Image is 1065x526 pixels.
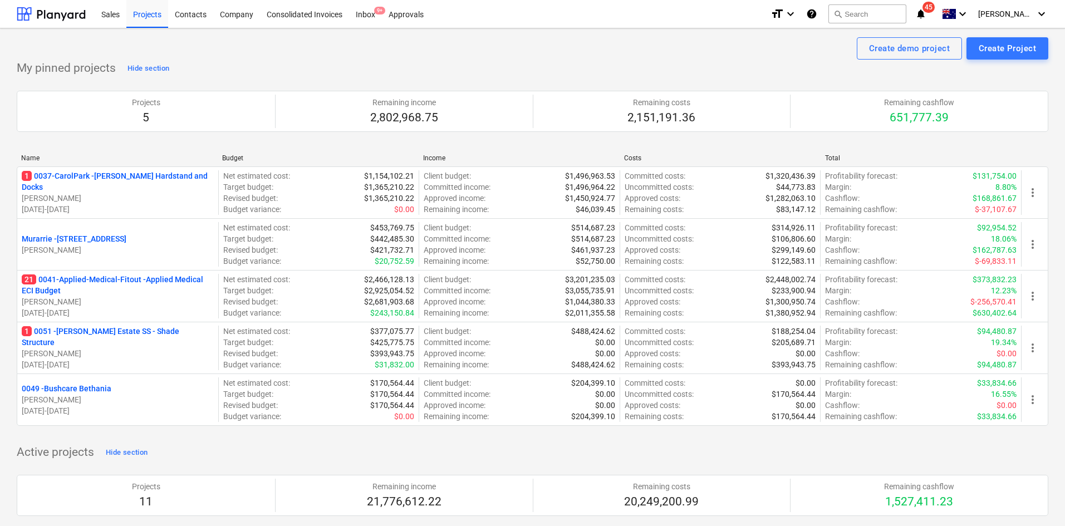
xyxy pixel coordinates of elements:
p: Uncommitted costs : [625,181,694,193]
p: Committed costs : [625,377,685,389]
p: Remaining cashflow : [825,307,897,318]
p: Margin : [825,233,851,244]
p: $1,154,102.21 [364,170,414,181]
i: keyboard_arrow_down [1035,7,1048,21]
p: Client budget : [424,222,471,233]
p: Murarrie - [STREET_ADDRESS] [22,233,126,244]
p: $0.00 [595,389,615,400]
p: $2,011,355.58 [565,307,615,318]
p: $44,773.83 [776,181,816,193]
p: $188,254.04 [772,326,816,337]
p: $1,365,210.22 [364,193,414,204]
p: $170,564.44 [370,389,414,400]
p: $461,937.23 [571,244,615,255]
div: Create Project [979,41,1036,56]
p: $393,943.75 [370,348,414,359]
p: Remaining income : [424,307,489,318]
p: Uncommitted costs : [625,285,694,296]
p: $170,564.44 [772,411,816,422]
p: Approved income : [424,348,485,359]
p: $2,925,054.52 [364,285,414,296]
p: $1,300,950.74 [765,296,816,307]
p: $1,044,380.33 [565,296,615,307]
p: $106,806.60 [772,233,816,244]
div: Name [21,154,213,162]
p: $1,320,436.39 [765,170,816,181]
p: Remaining income : [424,255,489,267]
p: 0049 - Bushcare Bethania [22,383,111,394]
p: Committed costs : [625,222,685,233]
p: Remaining income [370,97,438,108]
p: $92,954.52 [977,222,1017,233]
p: $168,861.67 [973,193,1017,204]
p: Approved income : [424,193,485,204]
p: Remaining costs [624,481,699,492]
p: 12.23% [991,285,1017,296]
p: 651,777.39 [884,110,954,126]
p: $31,832.00 [375,359,414,370]
span: 1 [22,326,32,336]
p: $514,687.23 [571,222,615,233]
p: Cashflow : [825,193,860,204]
p: $33,834.66 [977,411,1017,422]
p: $122,583.11 [772,255,816,267]
p: [DATE] - [DATE] [22,359,214,370]
p: Projects [132,481,160,492]
p: $3,201,235.03 [565,274,615,285]
p: $0.00 [595,337,615,348]
p: Revised budget : [223,400,278,411]
p: $0.00 [997,348,1017,359]
p: 0037-CarolPark - [PERSON_NAME] Hardstand and Docks [22,170,214,193]
p: Cashflow : [825,400,860,411]
p: Uncommitted costs : [625,389,694,400]
p: Approved costs : [625,348,680,359]
span: 21 [22,274,36,284]
p: 18.06% [991,233,1017,244]
p: Revised budget : [223,193,278,204]
p: Margin : [825,389,851,400]
span: more_vert [1026,186,1039,199]
p: [PERSON_NAME] [22,244,214,255]
div: Hide section [127,62,169,75]
p: 8.80% [995,181,1017,193]
p: Committed income : [424,389,490,400]
p: Net estimated cost : [223,170,290,181]
p: $1,450,924.77 [565,193,615,204]
p: 0051 - [PERSON_NAME] Estate SS - Shade Structure [22,326,214,348]
p: $2,448,002.74 [765,274,816,285]
p: Profitability forecast : [825,326,897,337]
p: [DATE] - [DATE] [22,405,214,416]
span: more_vert [1026,393,1039,406]
span: [PERSON_NAME] [978,9,1034,18]
p: $0.00 [394,411,414,422]
p: Remaining cashflow : [825,359,897,370]
p: Approved costs : [625,296,680,307]
p: $-69,833.11 [975,255,1017,267]
p: $514,687.23 [571,233,615,244]
div: 10037-CarolPark -[PERSON_NAME] Hardstand and Docks[PERSON_NAME][DATE]-[DATE] [22,170,214,215]
div: Hide section [106,446,148,459]
p: $2,466,128.13 [364,274,414,285]
i: format_size [770,7,784,21]
p: $393,943.75 [772,359,816,370]
i: notifications [915,7,926,21]
p: $0.00 [595,400,615,411]
div: 0049 -Bushcare Bethania[PERSON_NAME][DATE]-[DATE] [22,383,214,416]
p: $442,485.30 [370,233,414,244]
button: Search [828,4,906,23]
p: Remaining cashflow [884,481,954,492]
p: Margin : [825,337,851,348]
p: Client budget : [424,274,471,285]
p: Revised budget : [223,348,278,359]
p: $488,424.62 [571,326,615,337]
p: Revised budget : [223,244,278,255]
p: Revised budget : [223,296,278,307]
p: 2,802,968.75 [370,110,438,126]
div: Income [423,154,615,162]
p: $0.00 [796,377,816,389]
p: Committed costs : [625,274,685,285]
div: 210041-Applied-Medical-Fitout -Applied Medical ECI Budget[PERSON_NAME][DATE]-[DATE] [22,274,214,318]
p: Remaining costs [627,97,695,108]
p: [DATE] - [DATE] [22,204,214,215]
p: [PERSON_NAME] [22,348,214,359]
